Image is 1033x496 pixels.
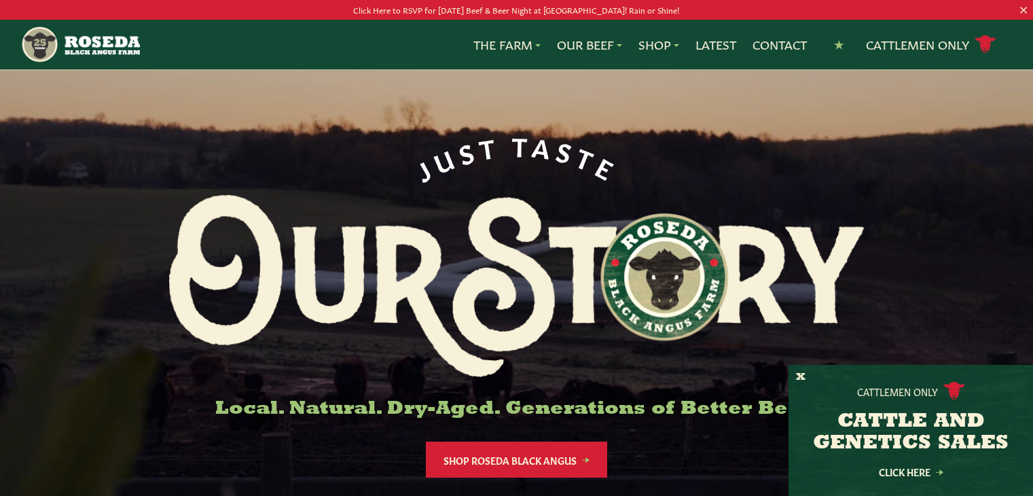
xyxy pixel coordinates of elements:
img: cattle-icon.svg [943,382,965,400]
nav: Main Navigation [20,20,1012,69]
span: T [511,130,533,158]
span: U [428,141,460,175]
span: S [554,135,580,166]
a: The Farm [473,36,541,54]
span: T [573,141,602,175]
a: Cattlemen Only [866,33,996,56]
div: JUST TASTE [409,130,625,184]
a: Click Here [850,467,972,476]
a: Contact [753,36,807,54]
h6: Local. Natural. Dry-Aged. Generations of Better Beef. [169,399,865,420]
span: S [454,135,481,166]
span: E [592,151,623,184]
h3: CATTLE AND GENETICS SALES [805,411,1016,455]
p: Click Here to RSVP for [DATE] Beef & Beer Night at [GEOGRAPHIC_DATA]! Rain or Shine! [52,3,981,17]
a: Shop Roseda Black Angus [426,442,607,478]
a: Shop [638,36,679,54]
button: X [796,370,805,385]
img: Roseda Black Aangus Farm [169,195,865,377]
img: https://roseda.com/wp-content/uploads/2021/05/roseda-25-header.png [20,25,139,64]
a: Latest [695,36,736,54]
p: Cattlemen Only [857,385,938,398]
a: Our Beef [557,36,622,54]
span: A [530,131,557,161]
span: J [410,152,438,184]
span: T [477,131,502,161]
